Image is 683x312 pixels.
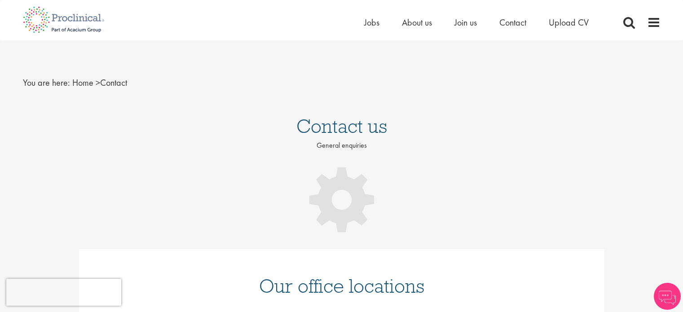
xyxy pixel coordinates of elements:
a: breadcrumb link to Home [72,77,93,88]
a: Upload CV [549,17,589,28]
h1: Our office locations [93,276,591,296]
span: You are here: [23,77,70,88]
img: Chatbot [654,283,681,310]
a: Contact [499,17,526,28]
iframe: reCAPTCHA [6,279,121,306]
span: Contact [72,77,127,88]
a: Join us [454,17,477,28]
span: > [96,77,100,88]
a: About us [402,17,432,28]
a: Jobs [364,17,379,28]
